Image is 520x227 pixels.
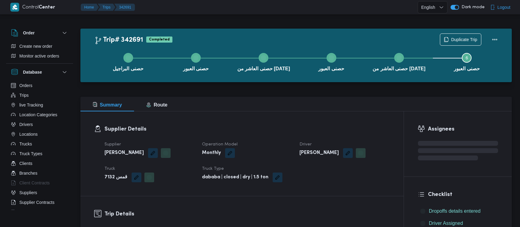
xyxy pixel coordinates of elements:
span: حصنى العاشر من [DATE] [373,65,425,72]
span: Completed [146,37,172,43]
span: Drivers [19,121,33,128]
button: Monitor active orders [9,51,71,61]
span: Driver Assigned [429,221,463,226]
span: Duplicate Trip [451,36,477,43]
span: Clients [19,160,33,167]
span: Operation Model [202,142,238,146]
button: Supplier Contracts [9,197,71,207]
span: Locations [19,131,38,138]
span: Dropoffs details entered [429,208,481,214]
button: Orders [9,81,71,90]
div: Database [6,81,73,212]
b: [PERSON_NAME] [104,149,144,157]
button: Logout [488,1,513,13]
button: Duplicate Trip [440,33,481,46]
svg: Step 3 is complete [261,55,266,60]
button: Locations [9,129,71,139]
button: Clients [9,159,71,168]
button: Drivers [9,120,71,129]
b: Completed [149,38,170,41]
button: Database [11,68,68,76]
span: Truck Type [202,167,224,171]
b: قمس 7132 [104,174,127,181]
span: Driver [299,142,312,146]
span: Client Contracts [19,179,50,187]
button: Trips [9,90,71,100]
span: Location Categories [19,111,58,118]
span: Trips [19,92,29,99]
b: Center [39,5,55,10]
span: Dropoffs details entered [429,208,481,215]
img: X8yXhbKr1z7QwAAAABJRU5ErkJggg== [10,3,19,12]
button: Suppliers [9,188,71,197]
h3: Checklist [428,190,498,199]
span: حصنى العبور [183,65,209,72]
button: حصنى البراجيل [94,46,162,77]
button: Order [11,29,68,37]
button: حصنى العبور [297,46,365,77]
span: Logout [497,4,511,11]
span: Summary [93,102,122,107]
button: Create new order [9,41,71,51]
span: حصنى العاشر من [DATE] [237,65,290,72]
span: Dark mode [459,5,485,10]
span: Route [146,102,167,107]
button: Location Categories [9,110,71,120]
svg: Step 1 is complete [126,55,131,60]
span: Trucks [19,140,32,148]
button: Truck Types [9,149,71,159]
button: Trucks [9,139,71,149]
span: Supplier Contracts [19,199,55,206]
b: [PERSON_NAME] [299,149,339,157]
span: Orders [19,82,33,89]
button: Client Contracts [9,178,71,188]
button: حصنى العبور [162,46,230,77]
h3: Supplier Details [104,125,390,133]
b: Monthly [202,149,221,157]
button: حصنى العبور [433,46,501,77]
span: حصنى العبور [454,65,479,72]
button: حصنى العاشر من [DATE] [230,46,297,77]
h3: Order [23,29,35,37]
span: حصنى العبور [318,65,344,72]
span: 6 [465,55,468,60]
span: live Tracking [19,101,43,109]
span: Truck Types [19,150,42,157]
button: Branches [9,168,71,178]
span: Monitor active orders [19,52,59,60]
div: Order [6,41,73,63]
span: Devices [19,208,35,216]
svg: Step 2 is complete [193,55,198,60]
button: Home [81,4,99,11]
button: Devices [9,207,71,217]
svg: Step 4 is complete [329,55,334,60]
button: Dropoffs details entered [418,206,498,216]
svg: Step 5 is complete [397,55,401,60]
span: Branches [19,169,37,177]
span: Create new order [19,43,52,50]
button: حصنى العاشر من [DATE] [365,46,433,77]
span: Supplier [104,142,121,146]
span: حصنى البراجيل [113,65,143,72]
h3: Database [23,68,42,76]
span: Suppliers [19,189,37,196]
h3: Assignees [428,125,498,133]
button: Trips [98,4,115,11]
button: 342691 [114,4,135,11]
b: dababa | closed | dry | 1.5 ton [202,174,268,181]
button: live Tracking [9,100,71,110]
h2: Trip# 342691 [94,36,143,44]
h3: Trip Details [104,210,390,218]
span: Driver Assigned [429,220,463,227]
button: Actions [489,33,501,46]
span: Truck [104,167,115,171]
